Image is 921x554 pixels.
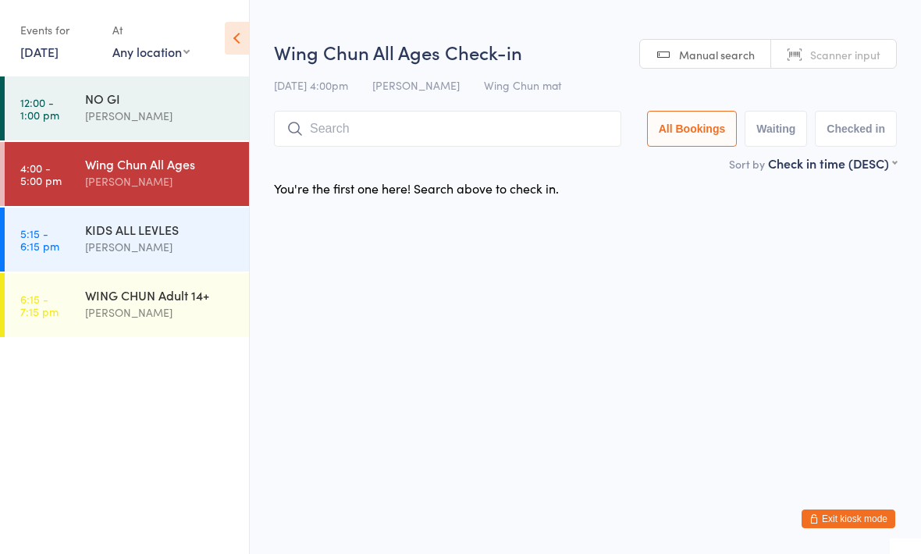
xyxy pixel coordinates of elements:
div: [PERSON_NAME] [85,107,236,125]
span: Scanner input [810,47,880,62]
div: [PERSON_NAME] [85,304,236,321]
a: 5:15 -6:15 pmKIDS ALL LEVLES[PERSON_NAME] [5,208,249,272]
div: NO GI [85,90,236,107]
button: Checked in [815,111,897,147]
label: Sort by [729,156,765,172]
span: [DATE] 4:00pm [274,77,348,93]
div: [PERSON_NAME] [85,172,236,190]
div: KIDS ALL LEVLES [85,221,236,238]
time: 4:00 - 5:00 pm [20,162,62,186]
div: At [112,17,190,43]
a: 6:15 -7:15 pmWING CHUN Adult 14+[PERSON_NAME] [5,273,249,337]
a: 12:00 -1:00 pmNO GI[PERSON_NAME] [5,76,249,140]
h2: Wing Chun All Ages Check-in [274,39,897,65]
time: 12:00 - 1:00 pm [20,96,59,121]
time: 5:15 - 6:15 pm [20,227,59,252]
button: Exit kiosk mode [802,510,895,528]
span: [PERSON_NAME] [372,77,460,93]
div: [PERSON_NAME] [85,238,236,256]
span: Wing Chun mat [484,77,561,93]
div: You're the first one here! Search above to check in. [274,179,559,197]
div: Wing Chun All Ages [85,155,236,172]
div: Events for [20,17,97,43]
button: All Bookings [647,111,738,147]
div: Check in time (DESC) [768,154,897,172]
div: Any location [112,43,190,60]
span: Manual search [679,47,755,62]
input: Search [274,111,621,147]
a: 4:00 -5:00 pmWing Chun All Ages[PERSON_NAME] [5,142,249,206]
time: 6:15 - 7:15 pm [20,293,59,318]
a: [DATE] [20,43,59,60]
div: WING CHUN Adult 14+ [85,286,236,304]
button: Waiting [745,111,807,147]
